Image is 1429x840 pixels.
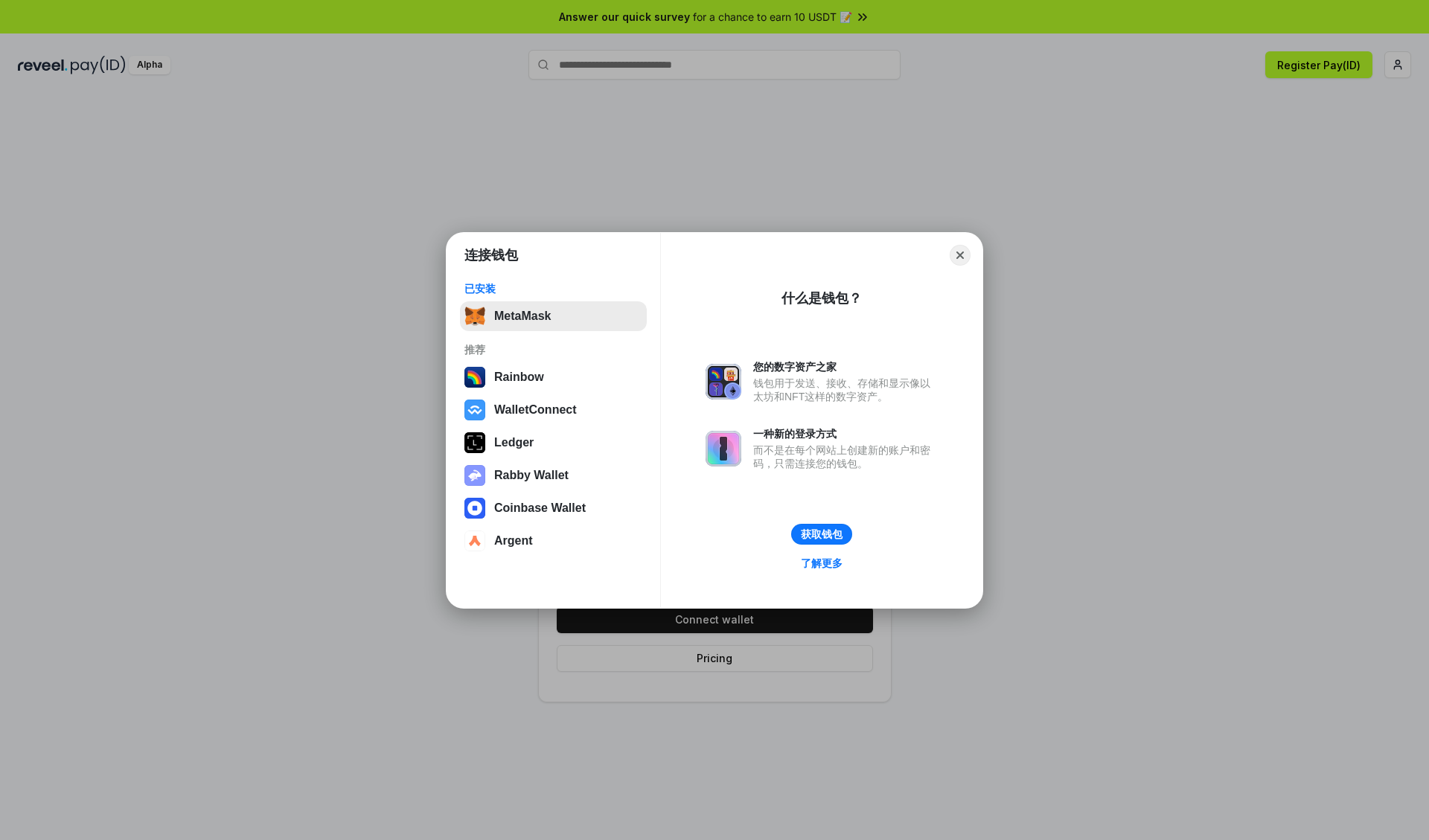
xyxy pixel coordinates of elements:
[494,310,551,323] div: MetaMask
[706,431,741,467] img: svg+xml,%3Csvg%20xmlns%3D%22http%3A%2F%2Fwww.w3.org%2F2000%2Fsvg%22%20fill%3D%22none%22%20viewBox...
[791,524,852,545] button: 获取钱包
[494,469,569,482] div: Rabby Wallet
[460,526,647,556] button: Argent
[706,364,741,400] img: svg+xml,%3Csvg%20xmlns%3D%22http%3A%2F%2Fwww.w3.org%2F2000%2Fsvg%22%20fill%3D%22none%22%20viewBox...
[460,301,647,331] button: MetaMask
[464,343,642,356] div: 推荐
[494,534,533,548] div: Argent
[460,461,647,490] button: Rabby Wallet
[464,498,485,519] img: svg+xml,%3Csvg%20width%3D%2228%22%20height%3D%2228%22%20viewBox%3D%220%200%2028%2028%22%20fill%3D...
[464,306,485,327] img: svg+xml,%3Csvg%20fill%3D%22none%22%20height%3D%2233%22%20viewBox%3D%220%200%2035%2033%22%20width%...
[460,493,647,523] button: Coinbase Wallet
[753,443,938,470] div: 而不是在每个网站上创建新的账户和密码，只需连接您的钱包。
[753,427,938,440] div: 一种新的登录方式
[464,367,485,388] img: svg+xml,%3Csvg%20width%3D%22120%22%20height%3D%22120%22%20viewBox%3D%220%200%20120%20120%22%20fil...
[464,530,485,551] img: svg+xml,%3Csvg%20width%3D%2228%22%20height%3D%2228%22%20viewBox%3D%220%200%2028%2028%22%20fill%3D...
[460,362,647,392] button: Rainbow
[781,289,862,307] div: 什么是钱包？
[801,557,843,570] div: 了解更多
[494,436,534,449] div: Ledger
[464,432,485,453] img: svg+xml,%3Csvg%20xmlns%3D%22http%3A%2F%2Fwww.w3.org%2F2000%2Fsvg%22%20width%3D%2228%22%20height%3...
[792,554,851,573] a: 了解更多
[753,360,938,373] div: 您的数字资产之家
[464,282,642,295] div: 已安装
[801,528,843,541] div: 获取钱包
[950,245,971,266] button: Close
[753,376,938,403] div: 钱包用于发送、接收、存储和显示像以太坊和NFT这样的数字资产。
[494,501,586,515] div: Coinbase Wallet
[460,428,647,458] button: Ledger
[460,395,647,425] button: WalletConnect
[494,371,544,384] div: Rainbow
[464,246,518,264] h1: 连接钱包
[494,403,577,417] div: WalletConnect
[464,465,485,486] img: svg+xml,%3Csvg%20xmlns%3D%22http%3A%2F%2Fwww.w3.org%2F2000%2Fsvg%22%20fill%3D%22none%22%20viewBox...
[464,400,485,420] img: svg+xml,%3Csvg%20width%3D%2228%22%20height%3D%2228%22%20viewBox%3D%220%200%2028%2028%22%20fill%3D...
